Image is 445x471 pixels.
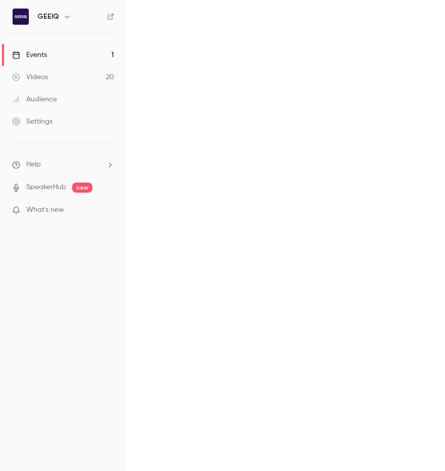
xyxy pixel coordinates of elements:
span: What's new [26,205,64,215]
h6: GEEIQ [37,12,59,22]
div: Settings [12,116,52,127]
div: Events [12,50,47,60]
div: Videos [12,72,48,82]
img: GEEIQ [13,9,29,25]
div: Audience [12,94,57,104]
span: Help [26,159,41,170]
a: SpeakerHub [26,182,66,193]
span: new [72,183,92,193]
li: help-dropdown-opener [12,159,114,170]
